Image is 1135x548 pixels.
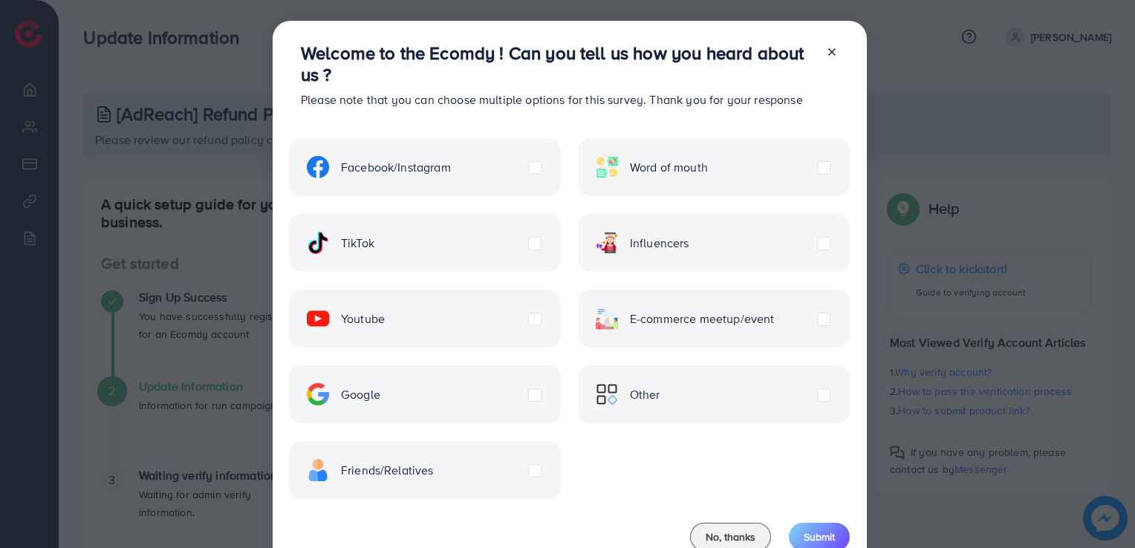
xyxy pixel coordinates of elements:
[307,383,329,405] img: ic-google.5bdd9b68.svg
[341,159,451,176] span: Facebook/Instagram
[596,156,618,178] img: ic-word-of-mouth.a439123d.svg
[630,159,708,176] span: Word of mouth
[630,386,660,403] span: Other
[307,232,329,254] img: ic-tiktok.4b20a09a.svg
[307,459,329,481] img: ic-freind.8e9a9d08.svg
[596,307,618,330] img: ic-ecommerce.d1fa3848.svg
[630,235,689,252] span: Influencers
[341,386,380,403] span: Google
[307,307,329,330] img: ic-youtube.715a0ca2.svg
[804,529,835,544] span: Submit
[341,310,385,327] span: Youtube
[596,383,618,405] img: ic-other.99c3e012.svg
[307,156,329,178] img: ic-facebook.134605ef.svg
[301,42,814,85] h3: Welcome to the Ecomdy ! Can you tell us how you heard about us ?
[596,232,618,254] img: ic-influencers.a620ad43.svg
[706,529,755,544] span: No, thanks
[341,235,374,252] span: TikTok
[630,310,775,327] span: E-commerce meetup/event
[341,462,434,479] span: Friends/Relatives
[301,91,814,108] p: Please note that you can choose multiple options for this survey. Thank you for your response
